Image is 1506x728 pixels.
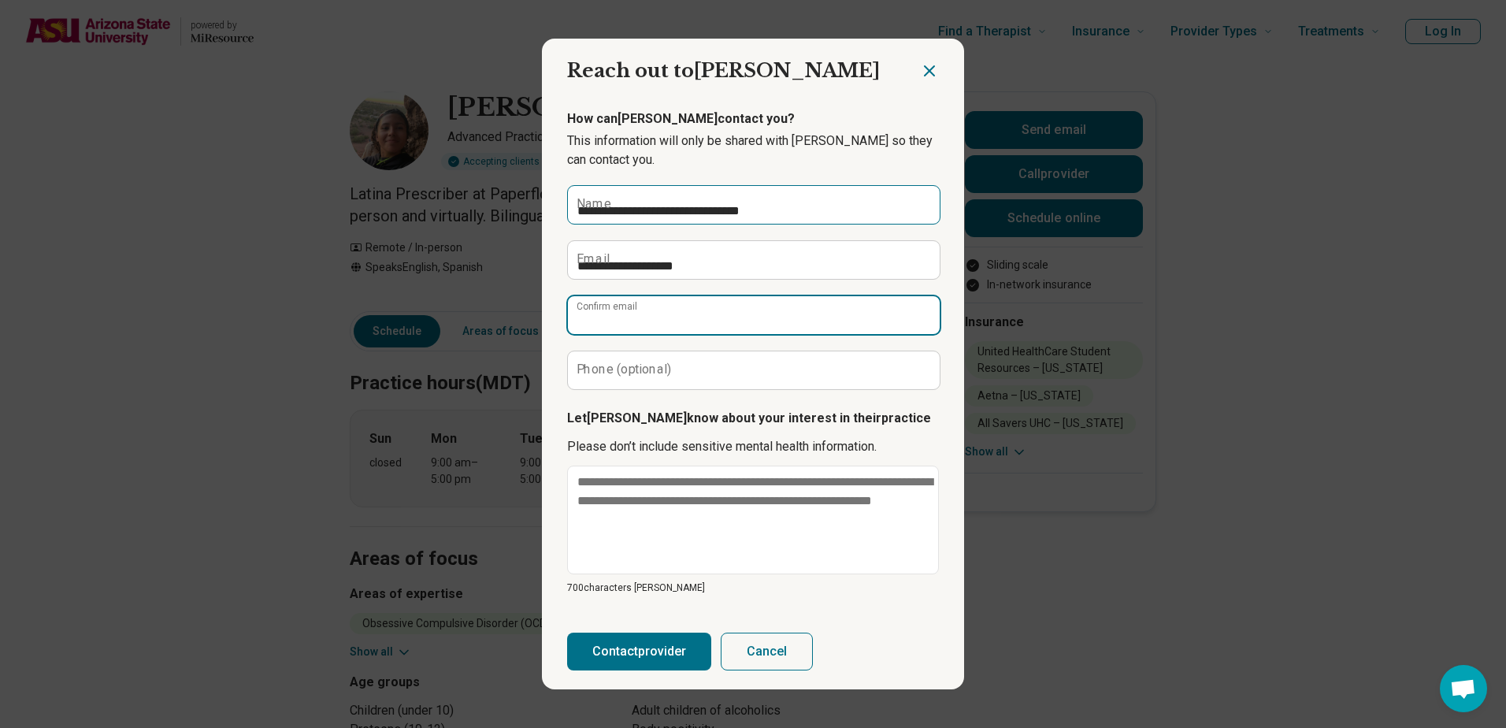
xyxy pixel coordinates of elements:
label: Phone (optional) [577,363,672,376]
p: 700 characters [PERSON_NAME] [567,581,939,595]
p: How can [PERSON_NAME] contact you? [567,110,939,128]
p: Please don’t include sensitive mental health information. [567,437,939,456]
label: Confirm email [577,302,637,311]
p: This information will only be shared with [PERSON_NAME] so they can contact you. [567,132,939,169]
button: Cancel [721,633,813,670]
p: Let [PERSON_NAME] know about your interest in their practice [567,409,939,428]
button: Close dialog [920,61,939,80]
label: Email [577,253,610,266]
button: Contactprovider [567,633,711,670]
label: Name [577,198,611,210]
span: Reach out to [PERSON_NAME] [567,59,880,82]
